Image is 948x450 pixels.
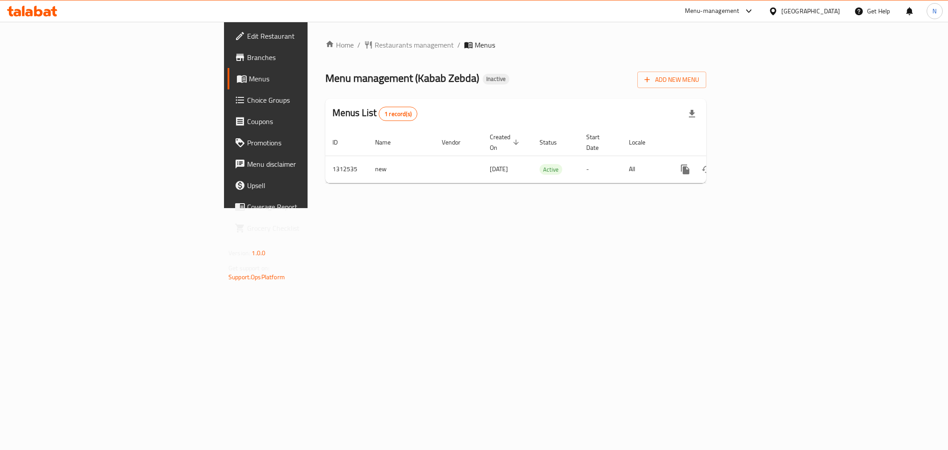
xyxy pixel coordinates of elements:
[247,201,375,212] span: Coverage Report
[490,132,522,153] span: Created On
[228,132,382,153] a: Promotions
[252,247,265,259] span: 1.0.0
[247,116,375,127] span: Coupons
[228,47,382,68] a: Branches
[228,25,382,47] a: Edit Restaurant
[247,31,375,41] span: Edit Restaurant
[364,40,454,50] a: Restaurants management
[325,40,706,50] nav: breadcrumb
[247,159,375,169] span: Menu disclaimer
[442,137,472,148] span: Vendor
[483,75,509,83] span: Inactive
[379,110,417,118] span: 1 record(s)
[228,217,382,239] a: Grocery Checklist
[228,89,382,111] a: Choice Groups
[247,52,375,63] span: Branches
[622,156,668,183] td: All
[644,74,699,85] span: Add New Menu
[457,40,460,50] li: /
[586,132,611,153] span: Start Date
[228,196,382,217] a: Coverage Report
[540,137,568,148] span: Status
[247,95,375,105] span: Choice Groups
[228,153,382,175] a: Menu disclaimer
[379,107,417,121] div: Total records count
[781,6,840,16] div: [GEOGRAPHIC_DATA]
[475,40,495,50] span: Menus
[228,68,382,89] a: Menus
[228,247,250,259] span: Version:
[932,6,936,16] span: N
[490,163,508,175] span: [DATE]
[228,262,269,274] span: Get support on:
[375,137,402,148] span: Name
[228,271,285,283] a: Support.OpsPlatform
[668,129,767,156] th: Actions
[332,137,349,148] span: ID
[375,40,454,50] span: Restaurants management
[325,68,479,88] span: Menu management ( Kabab Zebda )
[247,180,375,191] span: Upsell
[540,165,562,175] span: Active
[247,137,375,148] span: Promotions
[685,6,740,16] div: Menu-management
[368,156,435,183] td: new
[637,72,706,88] button: Add New Menu
[579,156,622,183] td: -
[696,159,717,180] button: Change Status
[675,159,696,180] button: more
[249,73,375,84] span: Menus
[681,103,703,125] div: Export file
[483,74,509,84] div: Inactive
[228,175,382,196] a: Upsell
[228,111,382,132] a: Coupons
[247,223,375,233] span: Grocery Checklist
[629,137,657,148] span: Locale
[332,106,417,121] h2: Menus List
[325,129,767,183] table: enhanced table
